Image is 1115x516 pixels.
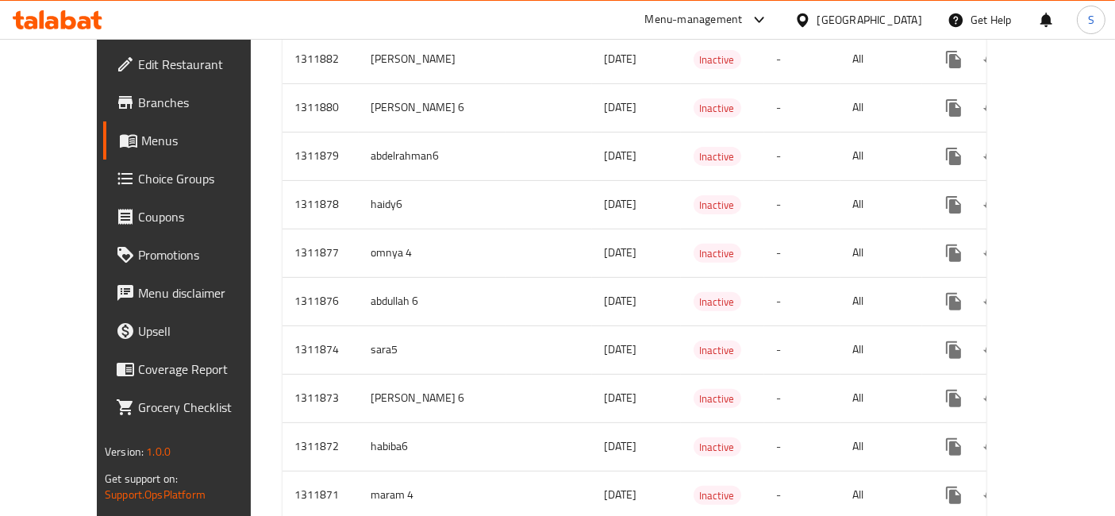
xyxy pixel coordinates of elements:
td: - [764,83,840,132]
button: Change Status [973,379,1011,418]
td: abdullah 6 [359,277,506,325]
span: Upsell [138,322,271,341]
td: - [764,277,840,325]
a: Menus [103,121,283,160]
td: [PERSON_NAME] [359,35,506,83]
td: 1311882 [283,35,359,83]
td: omnya 4 [359,229,506,277]
span: [DATE] [605,48,637,69]
td: 1311877 [283,229,359,277]
a: Coupons [103,198,283,236]
td: 1311878 [283,180,359,229]
span: S [1088,11,1094,29]
button: Change Status [973,283,1011,321]
span: [DATE] [605,97,637,117]
div: Menu-management [645,10,743,29]
td: [PERSON_NAME] 6 [359,83,506,132]
div: Inactive [694,486,741,505]
button: more [935,40,973,79]
td: All [840,374,922,422]
button: Change Status [973,476,1011,514]
span: Inactive [694,293,741,311]
td: haidy6 [359,180,506,229]
span: Get support on: [105,468,178,489]
td: - [764,35,840,83]
td: All [840,35,922,83]
button: more [935,186,973,224]
button: more [935,428,973,466]
span: [DATE] [605,291,637,311]
span: [DATE] [605,145,637,166]
td: - [764,325,840,374]
div: Inactive [694,244,741,263]
td: habiba6 [359,422,506,471]
span: Inactive [694,99,741,117]
button: more [935,476,973,514]
td: - [764,132,840,180]
span: Inactive [694,196,741,214]
div: Inactive [694,292,741,311]
td: - [764,229,840,277]
td: 1311872 [283,422,359,471]
span: [DATE] [605,484,637,505]
td: sara5 [359,325,506,374]
span: Inactive [694,390,741,408]
td: All [840,83,922,132]
span: Inactive [694,341,741,360]
td: All [840,132,922,180]
span: [DATE] [605,436,637,456]
button: Change Status [973,40,1011,79]
span: 1.0.0 [146,441,171,462]
span: Grocery Checklist [138,398,271,417]
a: Menu disclaimer [103,274,283,312]
span: Inactive [694,245,741,263]
button: more [935,137,973,175]
td: All [840,277,922,325]
a: Upsell [103,312,283,350]
span: Coupons [138,207,271,226]
span: [DATE] [605,339,637,360]
span: Menu disclaimer [138,283,271,302]
span: [DATE] [605,194,637,214]
a: Choice Groups [103,160,283,198]
td: 1311876 [283,277,359,325]
button: Change Status [973,186,1011,224]
a: Promotions [103,236,283,274]
td: All [840,325,922,374]
td: - [764,374,840,422]
span: Inactive [694,51,741,69]
span: Coverage Report [138,360,271,379]
span: Inactive [694,438,741,456]
span: Edit Restaurant [138,55,271,74]
span: Inactive [694,487,741,505]
a: Coverage Report [103,350,283,388]
span: [DATE] [605,242,637,263]
td: - [764,422,840,471]
td: 1311879 [283,132,359,180]
span: Choice Groups [138,169,271,188]
td: All [840,180,922,229]
span: Promotions [138,245,271,264]
span: Inactive [694,148,741,166]
a: Grocery Checklist [103,388,283,426]
span: Branches [138,93,271,112]
div: Inactive [694,50,741,69]
button: Change Status [973,428,1011,466]
td: abdelrahman6 [359,132,506,180]
td: All [840,422,922,471]
button: Change Status [973,331,1011,369]
a: Branches [103,83,283,121]
button: more [935,379,973,418]
button: more [935,89,973,127]
td: 1311873 [283,374,359,422]
button: Change Status [973,234,1011,272]
button: Change Status [973,89,1011,127]
td: 1311880 [283,83,359,132]
span: [DATE] [605,387,637,408]
a: Support.OpsPlatform [105,484,206,505]
td: - [764,180,840,229]
td: All [840,229,922,277]
div: [GEOGRAPHIC_DATA] [817,11,922,29]
a: Edit Restaurant [103,45,283,83]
